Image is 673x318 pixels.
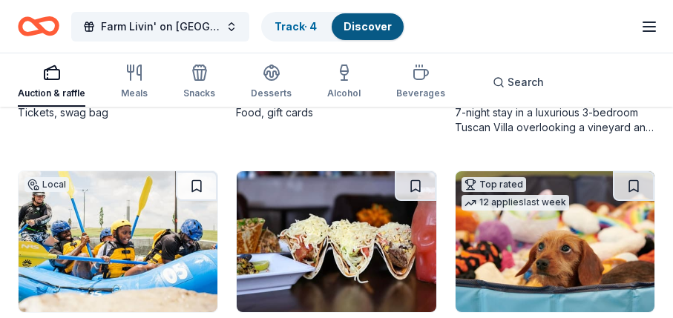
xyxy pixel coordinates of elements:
div: Alcohol [327,87,361,99]
div: Auction & raffle [18,87,85,99]
div: 12 applies last week [462,195,569,211]
a: Track· 4 [275,20,317,33]
div: Snacks [183,87,215,99]
button: Auction & raffle [18,58,85,107]
span: Farm Livin' on [GEOGRAPHIC_DATA] [101,18,220,36]
button: Beverages [396,58,445,107]
button: Track· 4Discover [261,12,405,42]
img: Image for Agave & Rye's [237,171,436,312]
button: Meals [121,58,148,107]
div: Meals [121,87,148,99]
button: Search [481,67,556,97]
div: Beverages [396,87,445,99]
img: Image for BarkBox [456,171,654,312]
div: Local [24,177,69,192]
div: Desserts [251,87,292,99]
div: Tickets, swag bag [18,105,218,120]
a: Home [18,9,59,44]
span: Search [508,73,544,91]
button: Snacks [183,58,215,107]
a: Discover [344,20,392,33]
img: Image for Montgomery Whitewater [19,171,217,312]
div: Top rated [462,177,526,192]
button: Farm Livin' on [GEOGRAPHIC_DATA] [71,12,249,42]
button: Desserts [251,58,292,107]
button: Alcohol [327,58,361,107]
div: 7-night stay in a luxurious 3-bedroom Tuscan Villa overlooking a vineyard and the ancient walled ... [455,105,655,135]
div: Food, gift cards [236,105,436,120]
